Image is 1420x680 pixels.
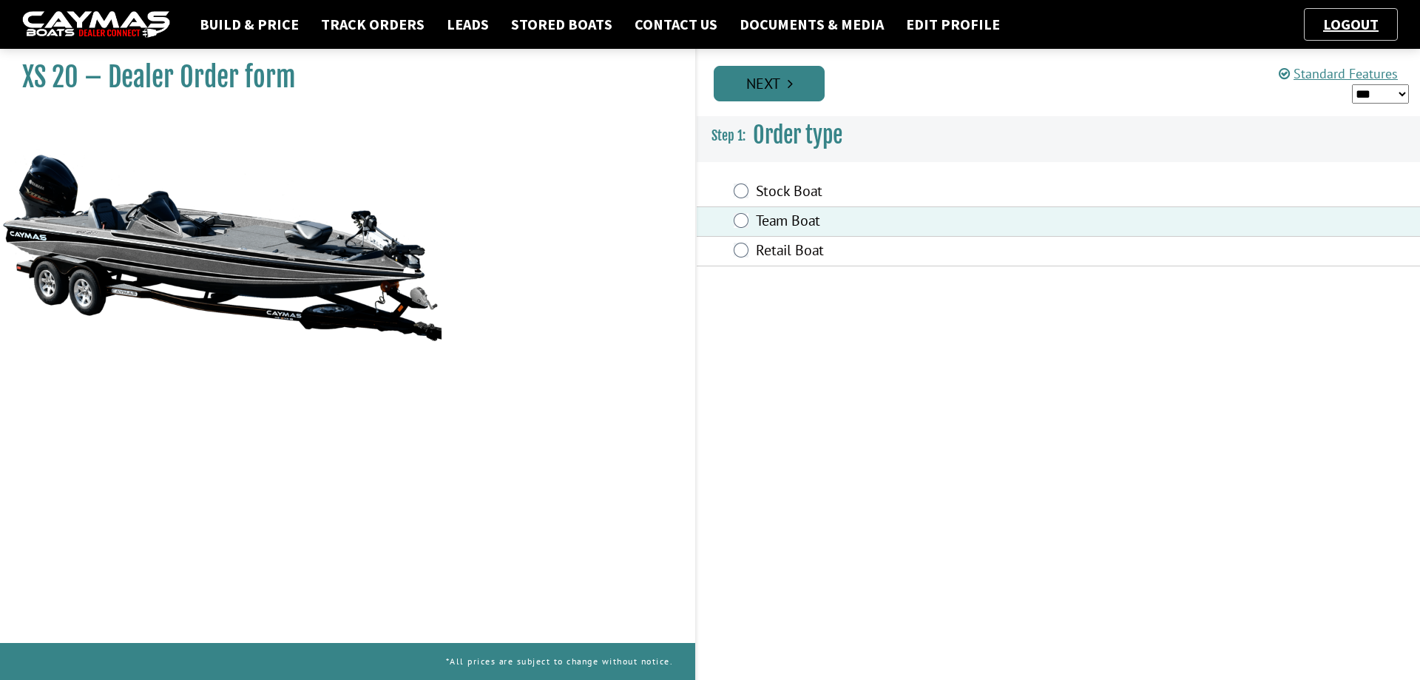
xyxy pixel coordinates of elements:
img: caymas-dealer-connect-2ed40d3bc7270c1d8d7ffb4b79bf05adc795679939227970def78ec6f6c03838.gif [22,11,170,38]
a: Build & Price [192,15,306,34]
ul: Pagination [710,64,1420,101]
a: Next [714,66,825,101]
a: Leads [439,15,496,34]
a: Documents & Media [732,15,891,34]
a: Edit Profile [899,15,1007,34]
h3: Order type [697,108,1420,163]
h1: XS 20 – Dealer Order form [22,61,658,94]
p: *All prices are subject to change without notice. [446,649,674,673]
a: Logout [1316,15,1386,33]
a: Track Orders [314,15,432,34]
label: Stock Boat [756,182,1154,203]
label: Retail Boat [756,241,1154,263]
a: Standard Features [1279,65,1398,82]
a: Stored Boats [504,15,620,34]
label: Team Boat [756,212,1154,233]
a: Contact Us [627,15,725,34]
